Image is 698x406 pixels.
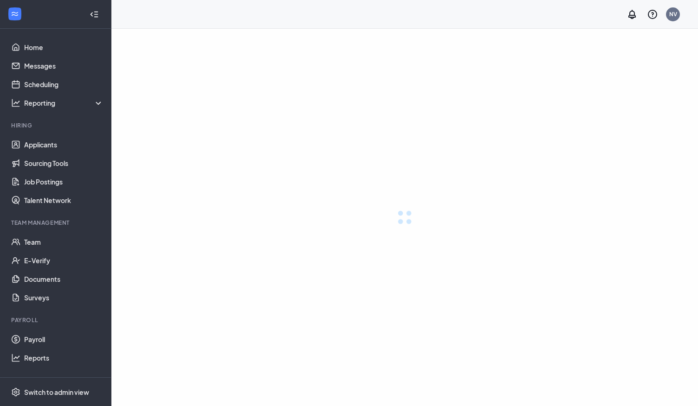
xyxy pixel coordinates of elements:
div: Reporting [24,98,104,108]
a: Sourcing Tools [24,154,103,172]
svg: Analysis [11,98,20,108]
div: Switch to admin view [24,387,89,397]
a: Documents [24,270,103,288]
a: Applicants [24,135,103,154]
a: Payroll [24,330,103,349]
div: Hiring [11,121,102,129]
svg: Collapse [90,10,99,19]
a: Scheduling [24,75,103,94]
a: Reports [24,349,103,367]
svg: Notifications [627,9,638,20]
svg: Settings [11,387,20,397]
a: Talent Network [24,191,103,209]
a: E-Verify [24,251,103,270]
div: NV [669,10,677,18]
a: Job Postings [24,172,103,191]
a: Surveys [24,288,103,307]
div: Team Management [11,219,102,227]
svg: WorkstreamLogo [10,9,19,19]
a: Team [24,233,103,251]
a: Messages [24,57,103,75]
div: Payroll [11,316,102,324]
svg: QuestionInfo [647,9,658,20]
a: Home [24,38,103,57]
